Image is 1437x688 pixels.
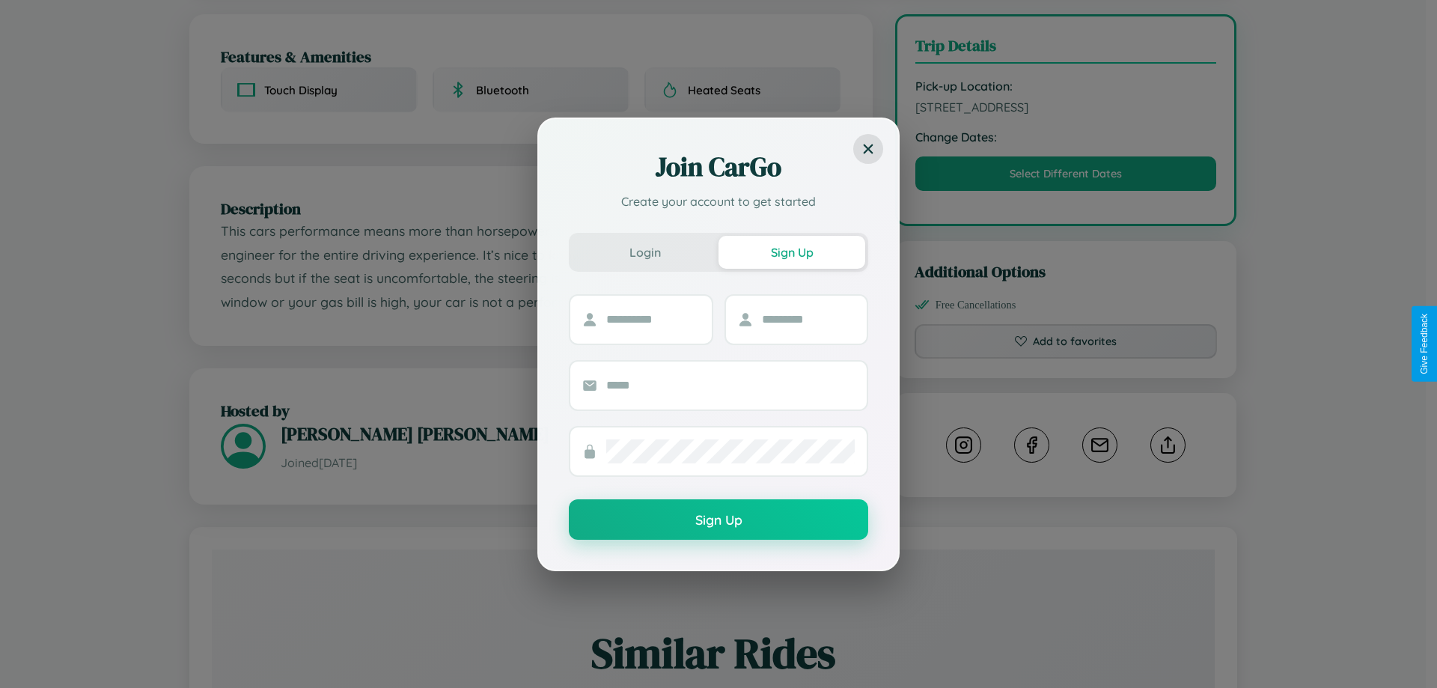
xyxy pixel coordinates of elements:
button: Login [572,236,718,269]
h2: Join CarGo [569,149,868,185]
button: Sign Up [569,499,868,540]
p: Create your account to get started [569,192,868,210]
button: Sign Up [718,236,865,269]
div: Give Feedback [1419,314,1430,374]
